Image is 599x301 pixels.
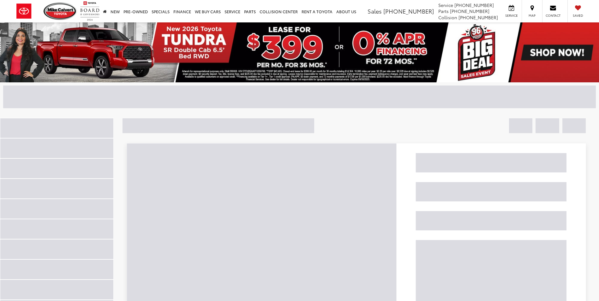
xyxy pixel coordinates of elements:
[368,7,382,15] span: Sales
[571,13,585,18] span: Saved
[438,8,449,14] span: Parts
[458,14,498,21] span: [PHONE_NUMBER]
[504,13,518,18] span: Service
[438,14,457,21] span: Collision
[525,13,539,18] span: Map
[44,3,77,20] img: Mike Calvert Toyota
[454,2,494,8] span: [PHONE_NUMBER]
[438,2,453,8] span: Service
[383,7,434,15] span: [PHONE_NUMBER]
[450,8,489,14] span: [PHONE_NUMBER]
[546,13,560,18] span: Contact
